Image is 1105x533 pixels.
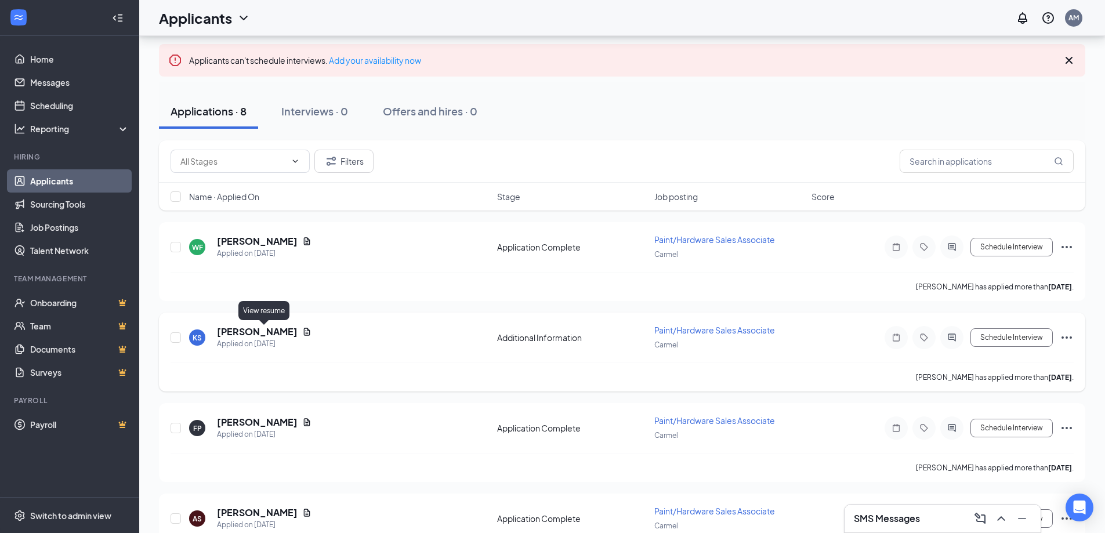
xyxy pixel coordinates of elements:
div: Additional Information [497,332,647,343]
a: DocumentsCrown [30,338,129,361]
svg: Minimize [1015,512,1029,525]
svg: Note [889,423,903,433]
svg: MagnifyingGlass [1054,157,1063,166]
p: [PERSON_NAME] has applied more than . [916,463,1074,473]
a: Home [30,48,129,71]
svg: Notifications [1016,11,1030,25]
svg: Tag [917,423,931,433]
div: AS [193,514,202,524]
a: PayrollCrown [30,413,129,436]
svg: Note [889,333,903,342]
span: Paint/Hardware Sales Associate [654,325,775,335]
svg: ActiveChat [945,242,959,252]
svg: Document [302,327,311,336]
svg: Tag [917,242,931,252]
span: Score [811,191,835,202]
div: AM [1068,13,1079,23]
svg: Cross [1062,53,1076,67]
svg: Filter [324,154,338,168]
span: Job posting [654,191,698,202]
svg: Note [889,242,903,252]
svg: ActiveChat [945,333,959,342]
div: Team Management [14,274,127,284]
button: ChevronUp [992,509,1010,528]
h5: [PERSON_NAME] [217,416,298,429]
span: Carmel [654,340,678,349]
svg: Settings [14,510,26,521]
span: Paint/Hardware Sales Associate [654,415,775,426]
svg: ChevronDown [237,11,251,25]
div: KS [193,333,202,343]
a: Talent Network [30,239,129,262]
div: Reporting [30,123,130,135]
div: Applied on [DATE] [217,429,311,440]
div: Applied on [DATE] [217,338,311,350]
span: Carmel [654,521,678,530]
svg: ChevronDown [291,157,300,166]
div: Open Intercom Messenger [1066,494,1093,521]
button: Schedule Interview [970,328,1053,347]
svg: QuestionInfo [1041,11,1055,25]
a: SurveysCrown [30,361,129,384]
a: Scheduling [30,94,129,117]
a: Sourcing Tools [30,193,129,216]
div: FP [193,423,202,433]
svg: Document [302,418,311,427]
span: Carmel [654,250,678,259]
div: Applications · 8 [171,104,247,118]
h1: Applicants [159,8,232,28]
svg: Collapse [112,12,124,24]
span: Applicants can't schedule interviews. [189,55,421,66]
div: Interviews · 0 [281,104,348,118]
svg: Ellipses [1060,421,1074,435]
div: Offers and hires · 0 [383,104,477,118]
a: Add your availability now [329,55,421,66]
svg: Ellipses [1060,240,1074,254]
div: Application Complete [497,513,647,524]
button: Minimize [1013,509,1031,528]
span: Stage [497,191,520,202]
div: Applied on [DATE] [217,248,311,259]
div: Payroll [14,396,127,405]
span: Paint/Hardware Sales Associate [654,234,775,245]
h3: SMS Messages [854,512,920,525]
h5: [PERSON_NAME] [217,325,298,338]
button: Schedule Interview [970,238,1053,256]
div: Applied on [DATE] [217,519,311,531]
p: [PERSON_NAME] has applied more than . [916,372,1074,382]
a: OnboardingCrown [30,291,129,314]
input: All Stages [180,155,286,168]
svg: ActiveChat [945,423,959,433]
button: ComposeMessage [971,509,990,528]
svg: Tag [917,333,931,342]
svg: Document [302,237,311,246]
a: TeamCrown [30,314,129,338]
h5: [PERSON_NAME] [217,506,298,519]
svg: Ellipses [1060,331,1074,345]
svg: WorkstreamLogo [13,12,24,23]
h5: [PERSON_NAME] [217,235,298,248]
svg: Analysis [14,123,26,135]
a: Messages [30,71,129,94]
p: [PERSON_NAME] has applied more than . [916,282,1074,292]
a: Job Postings [30,216,129,239]
svg: Error [168,53,182,67]
svg: Ellipses [1060,512,1074,525]
b: [DATE] [1048,463,1072,472]
b: [DATE] [1048,373,1072,382]
svg: ComposeMessage [973,512,987,525]
div: WF [192,242,203,252]
svg: Document [302,508,311,517]
svg: ChevronUp [994,512,1008,525]
a: Applicants [30,169,129,193]
span: Paint/Hardware Sales Associate [654,506,775,516]
span: Name · Applied On [189,191,259,202]
button: Filter Filters [314,150,374,173]
div: View resume [238,301,289,320]
div: Application Complete [497,241,647,253]
div: Switch to admin view [30,510,111,521]
input: Search in applications [900,150,1074,173]
div: Hiring [14,152,127,162]
button: Schedule Interview [970,419,1053,437]
div: Application Complete [497,422,647,434]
